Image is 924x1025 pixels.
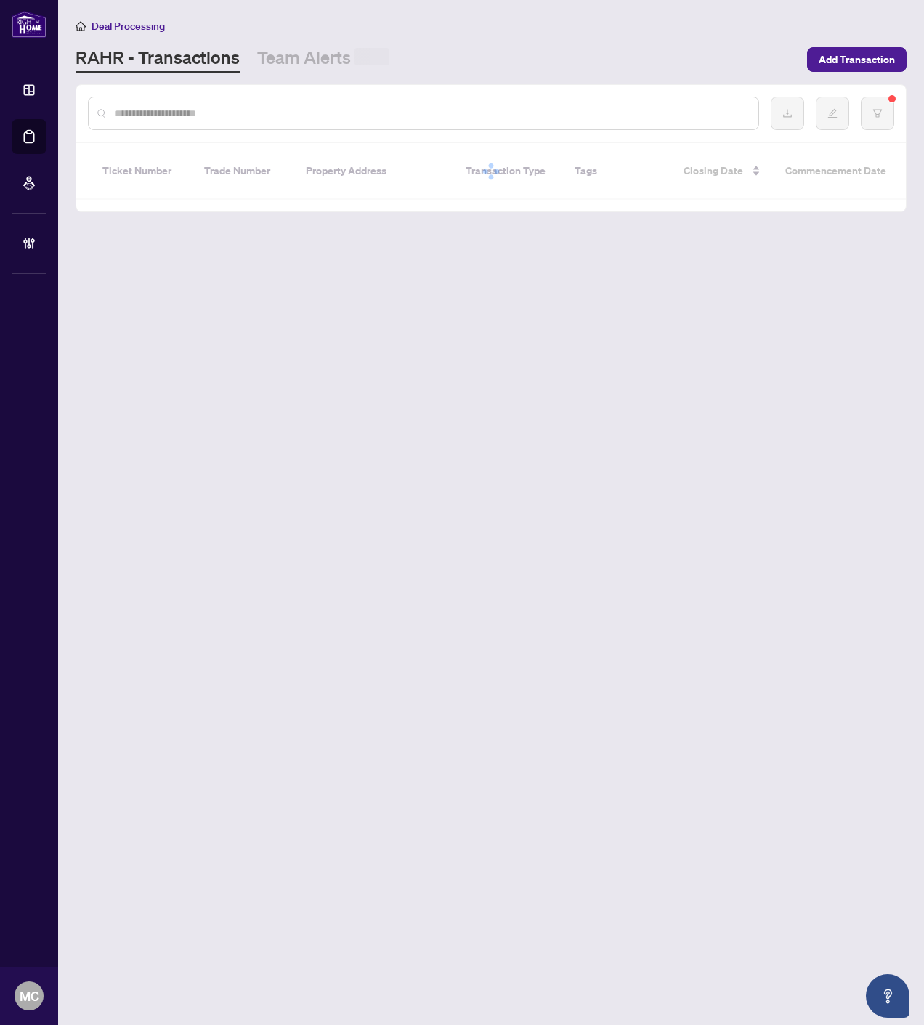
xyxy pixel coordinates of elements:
button: download [771,97,804,130]
img: logo [12,11,46,38]
span: Add Transaction [819,48,895,71]
span: home [76,21,86,31]
button: Open asap [866,974,909,1018]
button: Add Transaction [807,47,907,72]
a: Team Alerts [257,46,389,73]
button: filter [861,97,894,130]
span: Deal Processing [92,20,165,33]
span: MC [20,986,39,1006]
a: RAHR - Transactions [76,46,240,73]
button: edit [816,97,849,130]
